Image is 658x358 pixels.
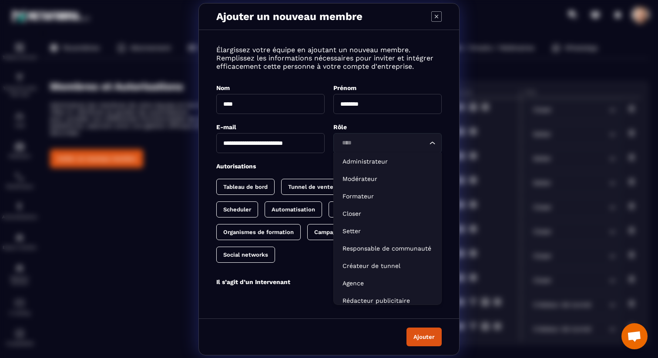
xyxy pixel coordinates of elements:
label: Autorisations [216,163,256,170]
div: Search for option [333,133,442,153]
p: Social networks [223,251,268,258]
p: Scheduler [223,206,251,213]
p: Campagne e-mailing [314,229,371,235]
label: E-mail [216,124,236,130]
input: Search for option [339,138,427,148]
button: Ajouter [406,328,442,346]
label: Nom [216,84,230,91]
p: Tableau de bord [223,184,268,190]
p: Ajouter un nouveau membre [216,10,363,23]
p: Webinar [387,184,410,190]
label: Rôle [333,124,347,130]
p: Tunnel de vente [288,184,333,190]
p: Espace E-learning [336,206,386,213]
p: CRM [354,184,367,190]
label: Prénom [333,84,356,91]
a: Ouvrir le chat [621,323,648,349]
p: Élargissez votre équipe en ajoutant un nouveau membre. Remplissez les informations nécessaires po... [216,46,442,70]
p: Organismes de formation [223,229,294,235]
p: Comptabilité [392,229,428,235]
p: Automatisation [272,206,315,213]
p: Il s’agit d’un Intervenant [216,278,290,285]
